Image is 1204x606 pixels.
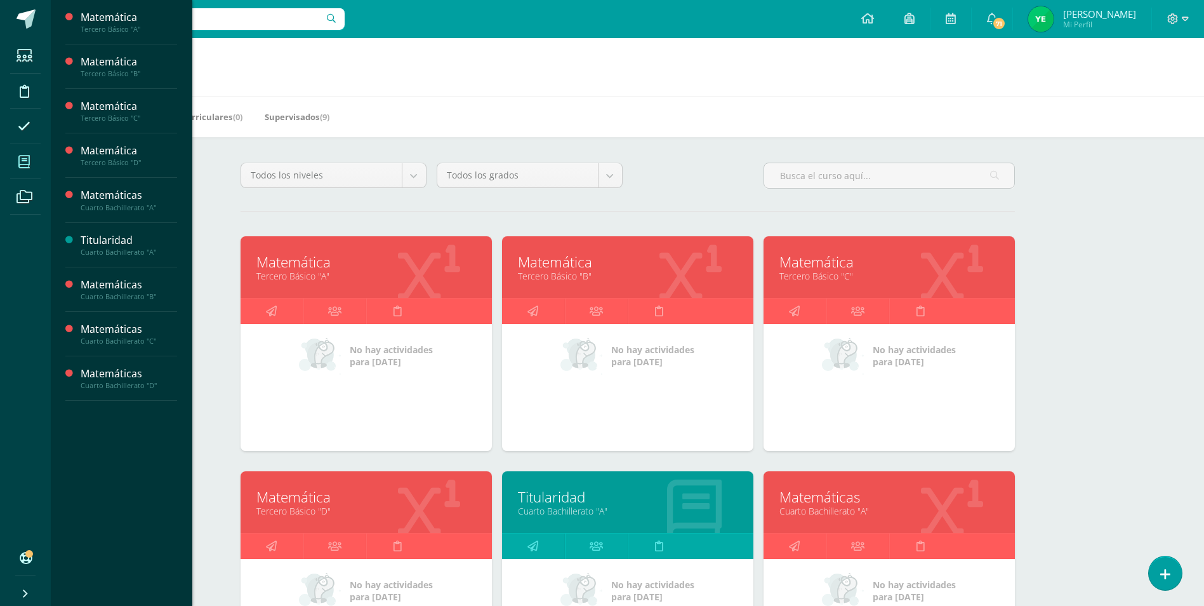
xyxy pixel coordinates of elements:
[779,270,999,282] a: Tercero Básico "C"
[779,252,999,272] a: Matemática
[81,99,177,114] div: Matemática
[1028,6,1054,32] img: 6fd3bd7d6e4834e5979ff6a5032b647c.png
[518,252,738,272] a: Matemática
[233,111,242,123] span: (0)
[320,111,329,123] span: (9)
[256,505,476,517] a: Tercero Básico "D"
[518,270,738,282] a: Tercero Básico "B"
[81,367,177,381] div: Matemáticas
[518,487,738,507] a: Titularidad
[256,252,476,272] a: Matemática
[81,233,177,257] a: TitularidadCuarto Bachillerato "A"
[873,344,956,368] span: No hay actividades para [DATE]
[81,381,177,390] div: Cuarto Bachillerato "D"
[81,55,177,78] a: MatemáticaTercero Básico "B"
[251,163,392,187] span: Todos los niveles
[518,505,738,517] a: Cuarto Bachillerato "A"
[1063,19,1136,30] span: Mi Perfil
[81,188,177,212] a: MatemáticasCuarto Bachillerato "A"
[611,344,694,368] span: No hay actividades para [DATE]
[81,158,177,167] div: Tercero Básico "D"
[447,163,588,187] span: Todos los grados
[265,107,329,127] a: Supervisados(9)
[437,163,622,187] a: Todos los grados
[81,25,177,34] div: Tercero Básico "A"
[81,144,177,167] a: MatemáticaTercero Básico "D"
[779,505,999,517] a: Cuarto Bachillerato "A"
[81,69,177,78] div: Tercero Básico "B"
[992,17,1006,30] span: 71
[81,99,177,123] a: MatemáticaTercero Básico "C"
[81,322,177,346] a: MatemáticasCuarto Bachillerato "C"
[81,322,177,337] div: Matemáticas
[81,10,177,25] div: Matemática
[1063,8,1136,20] span: [PERSON_NAME]
[822,337,864,375] img: no_activities_small.png
[81,10,177,34] a: MatemáticaTercero Básico "A"
[81,278,177,301] a: MatemáticasCuarto Bachillerato "B"
[764,163,1014,188] input: Busca el curso aquí...
[779,487,999,507] a: Matemáticas
[81,248,177,257] div: Cuarto Bachillerato "A"
[81,367,177,390] a: MatemáticasCuarto Bachillerato "D"
[241,163,426,187] a: Todos los niveles
[81,114,177,123] div: Tercero Básico "C"
[81,337,177,346] div: Cuarto Bachillerato "C"
[611,579,694,603] span: No hay actividades para [DATE]
[81,188,177,203] div: Matemáticas
[560,337,602,375] img: no_activities_small.png
[81,203,177,212] div: Cuarto Bachillerato "A"
[873,579,956,603] span: No hay actividades para [DATE]
[256,270,476,282] a: Tercero Básico "A"
[59,8,345,30] input: Busca un usuario...
[81,55,177,69] div: Matemática
[81,233,177,248] div: Titularidad
[256,487,476,507] a: Matemática
[350,344,433,368] span: No hay actividades para [DATE]
[81,292,177,301] div: Cuarto Bachillerato "B"
[81,144,177,158] div: Matemática
[299,337,341,375] img: no_activities_small.png
[350,579,433,603] span: No hay actividades para [DATE]
[143,107,242,127] a: Mis Extracurriculares(0)
[81,278,177,292] div: Matemáticas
